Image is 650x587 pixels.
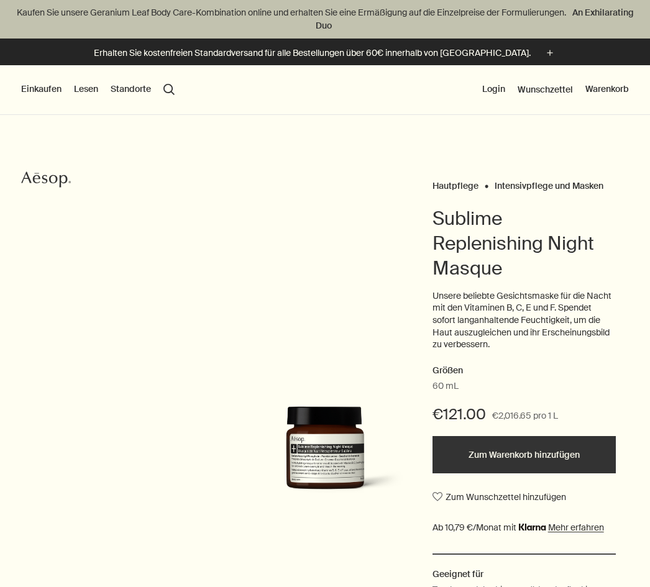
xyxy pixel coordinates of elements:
button: Lesen [74,83,98,96]
button: Erhalten Sie kostenfreien Standardversand für alle Bestellungen über 60€ innerhalb von [GEOGRAPHI... [94,46,557,60]
button: Zum Wunschzettel hinzufügen [433,486,566,508]
nav: supplementary [482,65,629,115]
h2: Größen [433,363,616,378]
a: Hautpflege [433,180,478,186]
a: Intensivpflege und Masken [495,180,603,186]
span: €2,016.65 pro 1 L [492,409,558,424]
span: €121.00 [433,404,486,424]
button: Zum Warenkorb hinzufügen - €121.00 [433,436,616,473]
img: Sublime Replenishing Night Masque in brown bottle [233,406,416,504]
button: Einkaufen [21,83,62,96]
button: Warenkorb [585,83,629,96]
p: Unsere beliebte Gesichtsmaske für die Nacht mit den Vitaminen B, C, E und F. Spendet sofort langa... [433,290,616,351]
p: Kaufen Sie unsere Geranium Leaf Body Care-Kombination online und erhalten Sie eine Ermäßigung auf... [12,6,638,32]
svg: Aesop [21,170,71,189]
button: Menüpunkt "Suche" öffnen [163,84,175,95]
a: Aesop [18,167,74,195]
h2: Geeignet für [433,567,616,581]
button: Login [482,83,505,96]
a: An Exhilarating Duo [316,6,634,32]
nav: primary [21,65,175,115]
button: Standorte [111,83,151,96]
a: Wunschzettel [518,84,573,95]
h1: Sublime Replenishing Night Masque [433,206,616,281]
p: Erhalten Sie kostenfreien Standardversand für alle Bestellungen über 60€ innerhalb von [GEOGRAPHI... [94,47,531,60]
span: 60 mL [433,380,459,393]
